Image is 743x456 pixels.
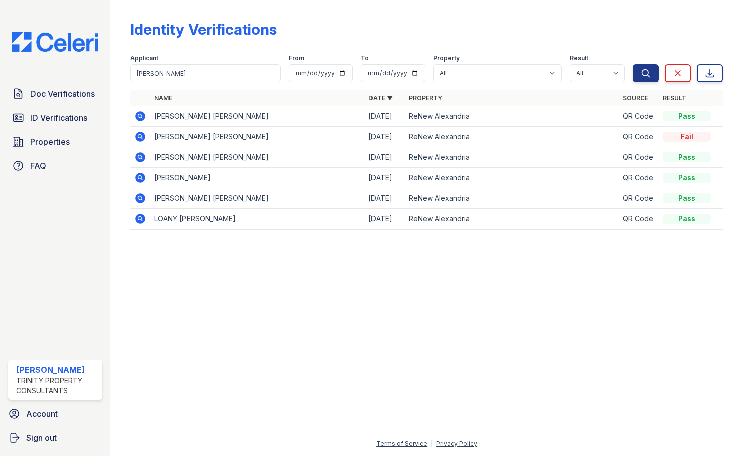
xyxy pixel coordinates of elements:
span: Properties [30,136,70,148]
td: [DATE] [364,188,405,209]
div: Pass [663,152,711,162]
label: Result [570,54,588,62]
td: QR Code [619,147,659,168]
div: Pass [663,214,711,224]
span: FAQ [30,160,46,172]
div: Trinity Property Consultants [16,376,98,396]
a: Sign out [4,428,106,448]
td: ReNew Alexandria [405,188,619,209]
td: ReNew Alexandria [405,127,619,147]
td: [DATE] [364,127,405,147]
div: Fail [663,132,711,142]
td: QR Code [619,168,659,188]
input: Search by name or phone number [130,64,281,82]
label: To [361,54,369,62]
span: Sign out [26,432,57,444]
td: [DATE] [364,168,405,188]
td: QR Code [619,106,659,127]
td: LOANY [PERSON_NAME] [150,209,364,230]
label: From [289,54,304,62]
a: Date ▼ [368,94,393,102]
a: Source [623,94,648,102]
span: Doc Verifications [30,88,95,100]
a: Doc Verifications [8,84,102,104]
td: [DATE] [364,106,405,127]
td: [PERSON_NAME] [150,168,364,188]
a: Name [154,94,172,102]
td: ReNew Alexandria [405,168,619,188]
td: [PERSON_NAME] [PERSON_NAME] [150,106,364,127]
a: Terms of Service [376,440,427,447]
td: ReNew Alexandria [405,147,619,168]
label: Property [433,54,460,62]
td: QR Code [619,209,659,230]
div: Pass [663,173,711,183]
label: Applicant [130,54,158,62]
td: QR Code [619,127,659,147]
div: | [431,440,433,447]
td: ReNew Alexandria [405,106,619,127]
a: Properties [8,132,102,152]
a: Property [409,94,442,102]
span: ID Verifications [30,112,87,124]
div: [PERSON_NAME] [16,364,98,376]
td: [PERSON_NAME] [PERSON_NAME] [150,127,364,147]
a: Result [663,94,686,102]
div: Pass [663,193,711,203]
td: [PERSON_NAME] [PERSON_NAME] [150,188,364,209]
td: [DATE] [364,147,405,168]
div: Identity Verifications [130,20,277,38]
td: [PERSON_NAME] [PERSON_NAME] [150,147,364,168]
td: QR Code [619,188,659,209]
span: Account [26,408,58,420]
td: [DATE] [364,209,405,230]
a: ID Verifications [8,108,102,128]
a: FAQ [8,156,102,176]
img: CE_Logo_Blue-a8612792a0a2168367f1c8372b55b34899dd931a85d93a1a3d3e32e68fde9ad4.png [4,32,106,52]
a: Privacy Policy [436,440,477,447]
div: Pass [663,111,711,121]
a: Account [4,404,106,424]
td: ReNew Alexandria [405,209,619,230]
